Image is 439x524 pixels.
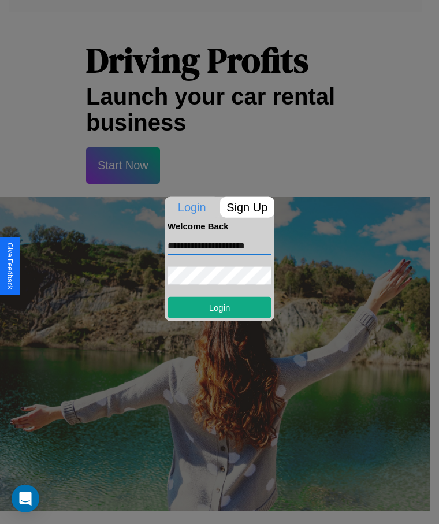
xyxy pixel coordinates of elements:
[168,296,271,318] button: Login
[168,221,271,231] h4: Welcome Back
[165,196,219,217] p: Login
[12,485,39,512] div: Open Intercom Messenger
[220,196,275,217] p: Sign Up
[6,243,14,289] div: Give Feedback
